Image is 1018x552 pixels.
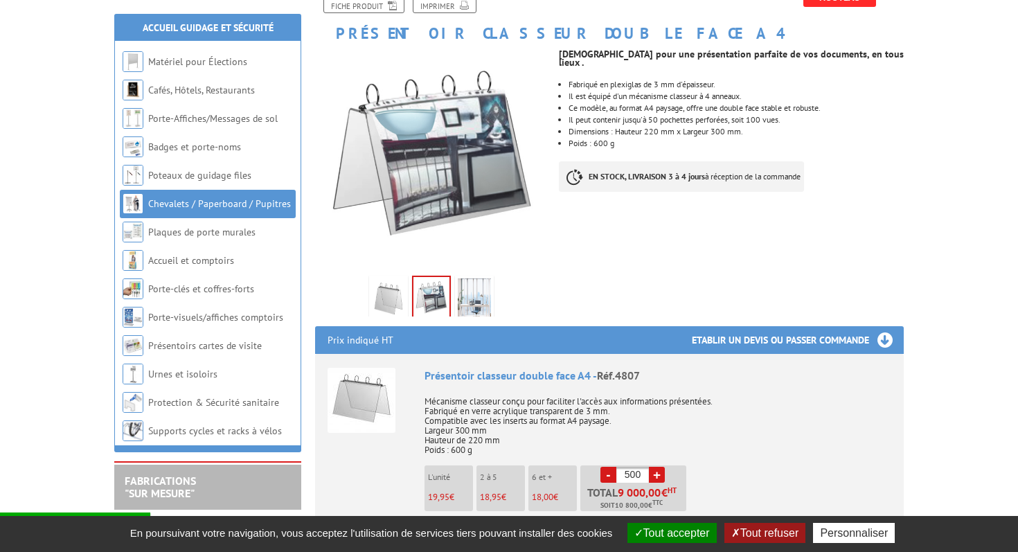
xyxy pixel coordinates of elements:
[559,48,904,69] strong: [DEMOGRAPHIC_DATA] pour une présentation parfaite de vos documents, en tous lieux .
[148,169,251,181] a: Poteaux de guidage files
[148,311,283,323] a: Porte-visuels/affiches comptoirs
[123,165,143,186] img: Poteaux de guidage files
[148,226,256,238] a: Plaques de porte murales
[428,491,449,503] span: 19,95
[724,523,805,543] button: Tout refuser
[123,250,143,271] img: Accueil et comptoirs
[143,21,274,34] a: Accueil Guidage et Sécurité
[123,420,143,441] img: Supports cycles et racks à vélos
[428,472,473,482] p: L'unité
[569,139,904,148] li: Poids : 600 g
[148,141,241,153] a: Badges et porte-noms
[425,387,891,455] p: Mécanisme classeur conçu pour faciliter l'accès aux informations présentées. Fabriqué en verre ac...
[148,197,291,210] a: Chevalets / Paperboard / Pupitres
[123,307,143,328] img: Porte-visuels/affiches comptoirs
[428,492,473,502] p: €
[618,487,661,498] span: 9 000,00
[123,222,143,242] img: Plaques de porte murales
[668,486,677,495] sup: HT
[597,368,640,382] span: Réf.4807
[123,51,143,72] img: Matériel pour Élections
[532,472,577,482] p: 6 et +
[600,500,663,511] span: Soit €
[148,425,282,437] a: Supports cycles et racks à vélos
[569,92,904,100] li: Il est équipé d'un mécanisme classeur à 4 anneaux.
[559,161,804,192] p: à réception de la commande
[148,396,279,409] a: Protection & Sécurité sanitaire
[480,472,525,482] p: 2 à 5
[584,487,686,511] p: Total
[123,527,620,539] span: En poursuivant votre navigation, vous acceptez l'utilisation de services tiers pouvant installer ...
[148,254,234,267] a: Accueil et comptoirs
[569,80,904,89] li: Fabriqué en plexiglas de 3 mm d'épaisseur.
[532,491,553,503] span: 18,00
[649,467,665,483] a: +
[315,48,548,271] img: presentoir_claseur_anneaux_a4_affiche_pochette_4807.jpg
[569,116,904,124] li: Il peut contenir jusqu'à 50 pochettes perforées, soit 100 vues.
[480,492,525,502] p: €
[813,523,895,543] button: Personnaliser (fenêtre modale)
[148,368,217,380] a: Urnes et isoloirs
[661,487,668,498] span: €
[123,335,143,356] img: Présentoirs cartes de visite
[123,392,143,413] img: Protection & Sécurité sanitaire
[148,283,254,295] a: Porte-clés et coffres-forts
[532,492,577,502] p: €
[652,499,663,506] sup: TTC
[123,136,143,157] img: Badges et porte-noms
[600,467,616,483] a: -
[480,491,501,503] span: 18,95
[372,278,405,321] img: presentoir_claseur_anneaux_a4_4807.jpg
[615,500,648,511] span: 10 800,00
[413,277,449,320] img: presentoir_claseur_anneaux_a4_affiche_pochette_4807.jpg
[123,108,143,129] img: Porte-Affiches/Messages de sol
[627,523,717,543] button: Tout accepter
[123,80,143,100] img: Cafés, Hôtels, Restaurants
[123,364,143,384] img: Urnes et isoloirs
[123,193,143,214] img: Chevalets / Paperboard / Pupitres
[125,474,196,500] a: FABRICATIONS"Sur Mesure"
[123,278,143,299] img: Porte-clés et coffres-forts
[458,278,491,321] img: presentoir_claseur_anneaux_a4_mise_en_scene_4807.jpg
[148,55,247,68] a: Matériel pour Élections
[425,368,891,384] div: Présentoir classeur double face A4 -
[328,368,395,433] img: Présentoir classeur double face A4
[692,326,904,354] h3: Etablir un devis ou passer commande
[569,127,904,136] li: Dimensions : Hauteur 220 mm x Largeur 300 mm.
[328,326,393,354] p: Prix indiqué HT
[148,84,255,96] a: Cafés, Hôtels, Restaurants
[569,104,904,112] li: Ce modèle, au format A4 paysage, offre une double face stable et robuste.
[589,171,705,181] strong: EN STOCK, LIVRAISON 3 à 4 jours
[148,339,262,352] a: Présentoirs cartes de visite
[148,112,278,125] a: Porte-Affiches/Messages de sol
